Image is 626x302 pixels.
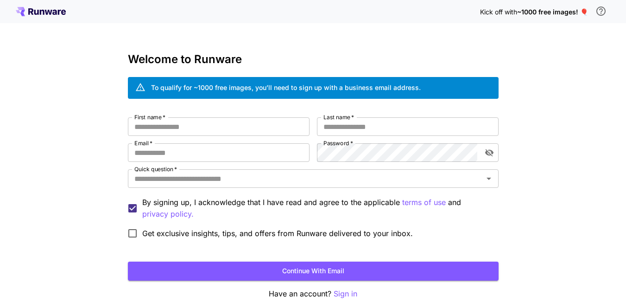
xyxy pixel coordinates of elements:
button: toggle password visibility [481,144,498,161]
label: Password [323,139,353,147]
button: By signing up, I acknowledge that I have read and agree to the applicable terms of use and [142,208,194,220]
button: Open [482,172,495,185]
p: By signing up, I acknowledge that I have read and agree to the applicable and [142,197,491,220]
label: Email [134,139,152,147]
p: Have an account? [128,288,499,300]
button: In order to qualify for free credit, you need to sign up with a business email address and click ... [592,2,610,20]
h3: Welcome to Runware [128,53,499,66]
p: privacy policy. [142,208,194,220]
button: Sign in [334,288,357,300]
label: Quick question [134,165,177,173]
span: Get exclusive insights, tips, and offers from Runware delivered to your inbox. [142,228,413,239]
button: Continue with email [128,262,499,281]
div: To qualify for ~1000 free images, you’ll need to sign up with a business email address. [151,83,421,92]
span: Kick off with [480,8,517,16]
span: ~1000 free images! 🎈 [517,8,588,16]
p: terms of use [402,197,446,208]
label: First name [134,113,165,121]
button: By signing up, I acknowledge that I have read and agree to the applicable and privacy policy. [402,197,446,208]
label: Last name [323,113,354,121]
